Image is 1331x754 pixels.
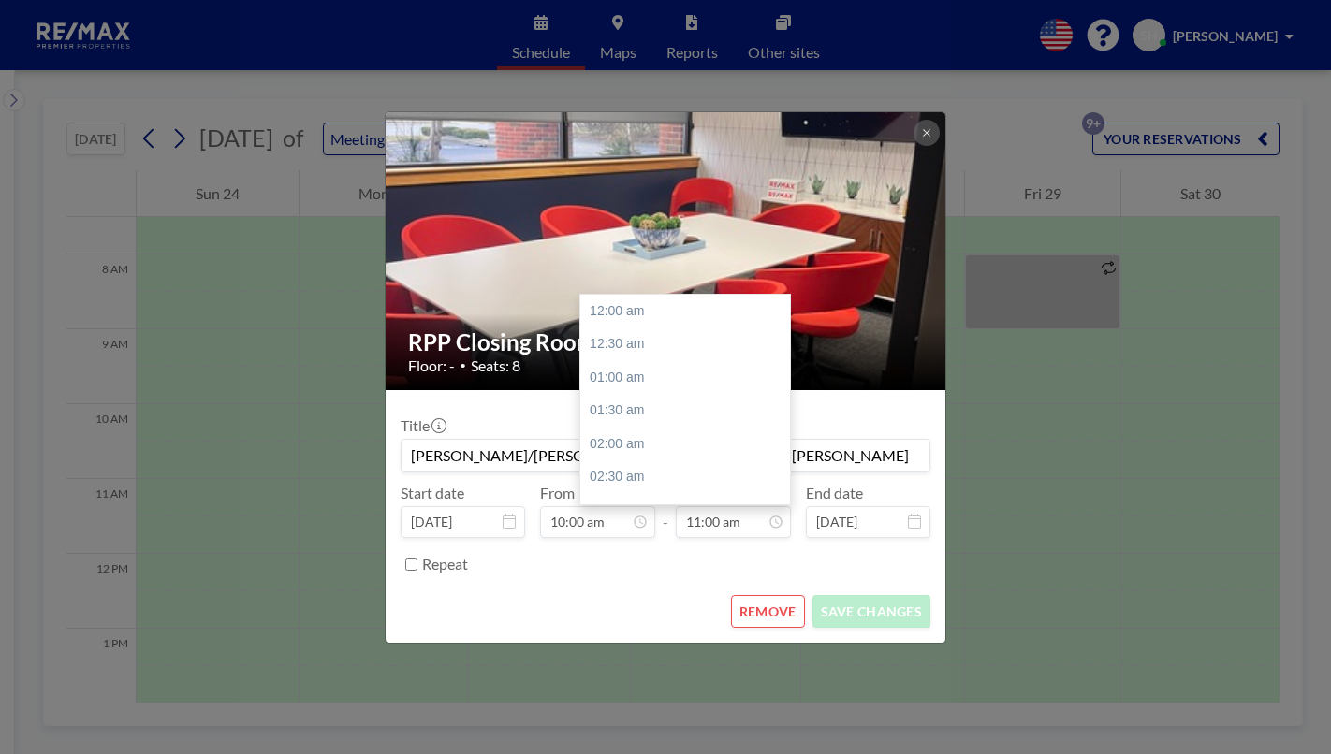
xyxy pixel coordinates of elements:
[806,484,863,502] label: End date
[580,394,799,428] div: 01:30 am
[540,484,575,502] label: From
[812,595,930,628] button: SAVE CHANGES
[580,327,799,361] div: 12:30 am
[401,416,445,435] label: Title
[460,358,466,372] span: •
[731,595,805,628] button: REMOVE
[580,361,799,395] div: 01:00 am
[471,356,520,375] span: Seats: 8
[401,484,464,502] label: Start date
[580,428,799,461] div: 02:00 am
[422,555,468,573] label: Repeat
[580,494,799,528] div: 03:00 am
[408,356,455,375] span: Floor: -
[580,295,799,328] div: 12:00 am
[663,490,668,531] span: -
[402,440,929,471] input: (No title)
[580,460,799,494] div: 02:30 am
[408,328,925,356] h2: RPP Closing Room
